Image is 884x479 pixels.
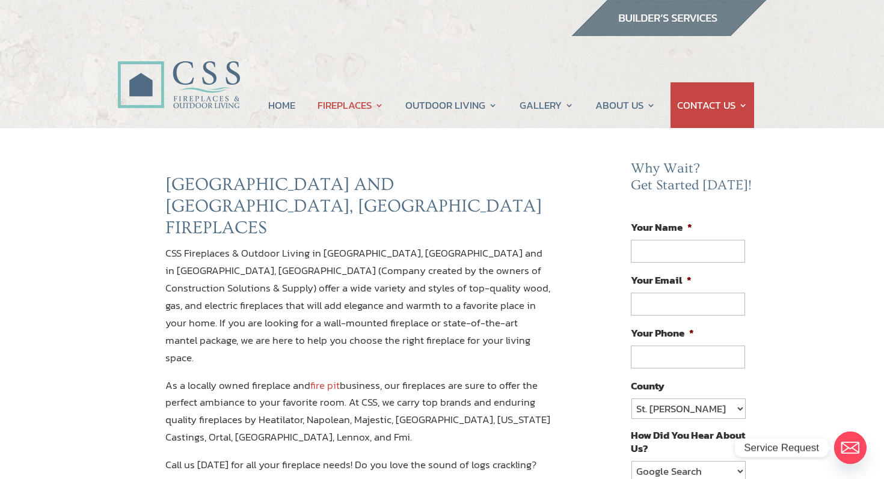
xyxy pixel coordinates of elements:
p: CSS Fireplaces & Outdoor Living in [GEOGRAPHIC_DATA], [GEOGRAPHIC_DATA] and in [GEOGRAPHIC_DATA],... [165,245,551,376]
img: CSS Fireplaces & Outdoor Living (Formerly Construction Solutions & Supply)- Jacksonville Ormond B... [117,28,240,115]
h2: [GEOGRAPHIC_DATA] AND [GEOGRAPHIC_DATA], [GEOGRAPHIC_DATA] FIREPLACES [165,174,551,245]
a: FIREPLACES [318,82,384,128]
a: GALLERY [520,82,574,128]
a: CONTACT US [677,82,747,128]
label: Your Email [631,273,692,287]
label: County [631,379,665,392]
a: ABOUT US [595,82,655,128]
a: Email [834,432,867,464]
a: OUTDOOR LIVING [405,82,497,128]
label: Your Name [631,221,692,234]
a: HOME [268,82,295,128]
a: fire pit [310,377,340,393]
p: As a locally owned fireplace and business, our fireplaces are sure to offer the perfect ambiance ... [165,377,551,457]
label: How Did You Hear About Us? [631,429,745,455]
label: Your Phone [631,326,694,340]
a: builder services construction supply [571,25,767,40]
h2: Why Wait? Get Started [DATE]! [631,160,755,200]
